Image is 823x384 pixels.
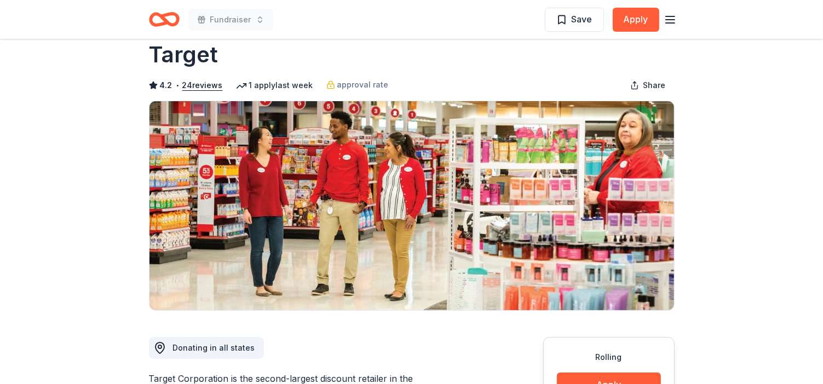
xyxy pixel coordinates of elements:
span: Fundraiser [210,13,251,26]
div: Rolling [557,351,661,364]
span: Save [572,12,592,26]
span: Donating in all states [173,343,255,352]
span: Share [643,79,666,92]
a: approval rate [326,78,389,91]
button: Save [545,8,604,32]
h1: Target [149,39,218,70]
span: • [175,81,179,90]
a: Home [149,7,180,32]
span: approval rate [337,78,389,91]
button: Share [621,74,675,96]
button: Fundraiser [188,9,273,31]
img: Image for Target [149,101,674,310]
div: 1 apply last week [236,79,313,92]
button: Apply [613,8,659,32]
button: 24reviews [182,79,223,92]
span: 4.2 [160,79,172,92]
